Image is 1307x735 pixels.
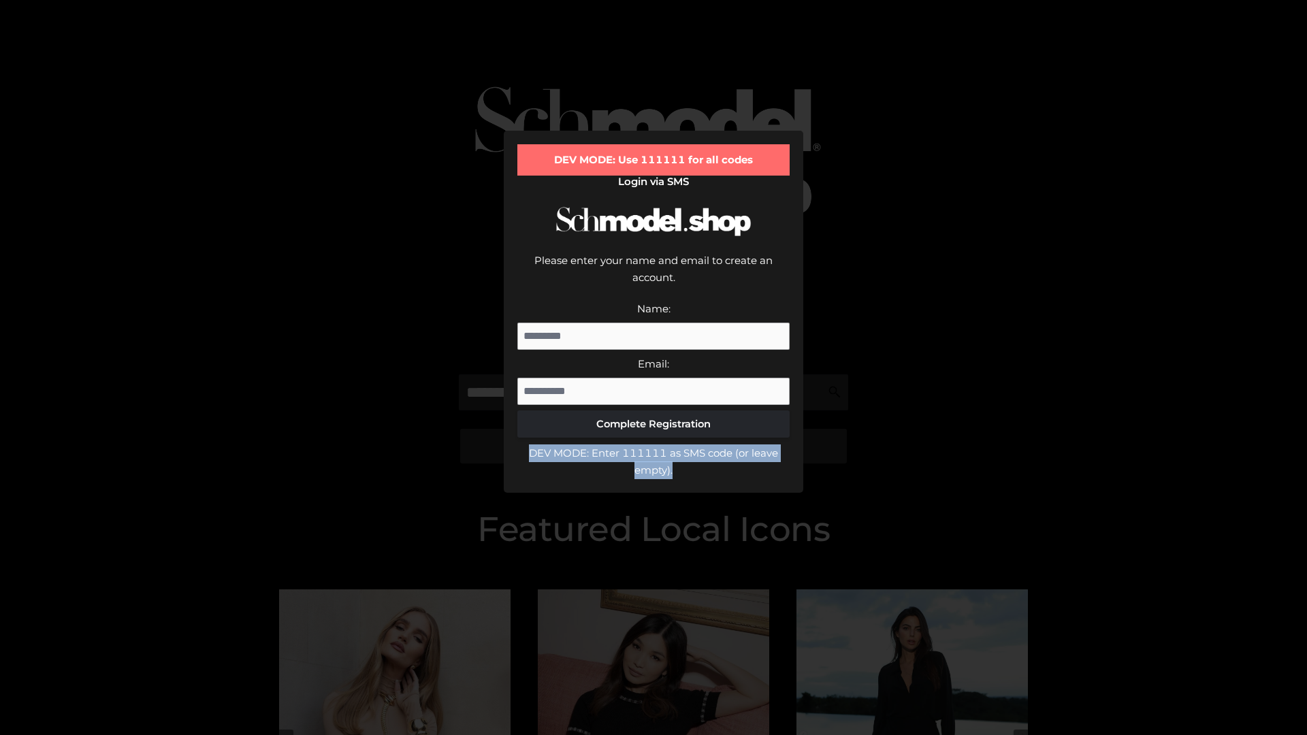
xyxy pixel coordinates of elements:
div: DEV MODE: Enter 111111 as SMS code (or leave empty). [517,444,790,479]
button: Complete Registration [517,410,790,438]
label: Email: [638,357,669,370]
img: Schmodel Logo [551,195,756,248]
div: DEV MODE: Use 111111 for all codes [517,144,790,176]
label: Name: [637,302,671,315]
h2: Login via SMS [517,176,790,188]
div: Please enter your name and email to create an account. [517,252,790,300]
